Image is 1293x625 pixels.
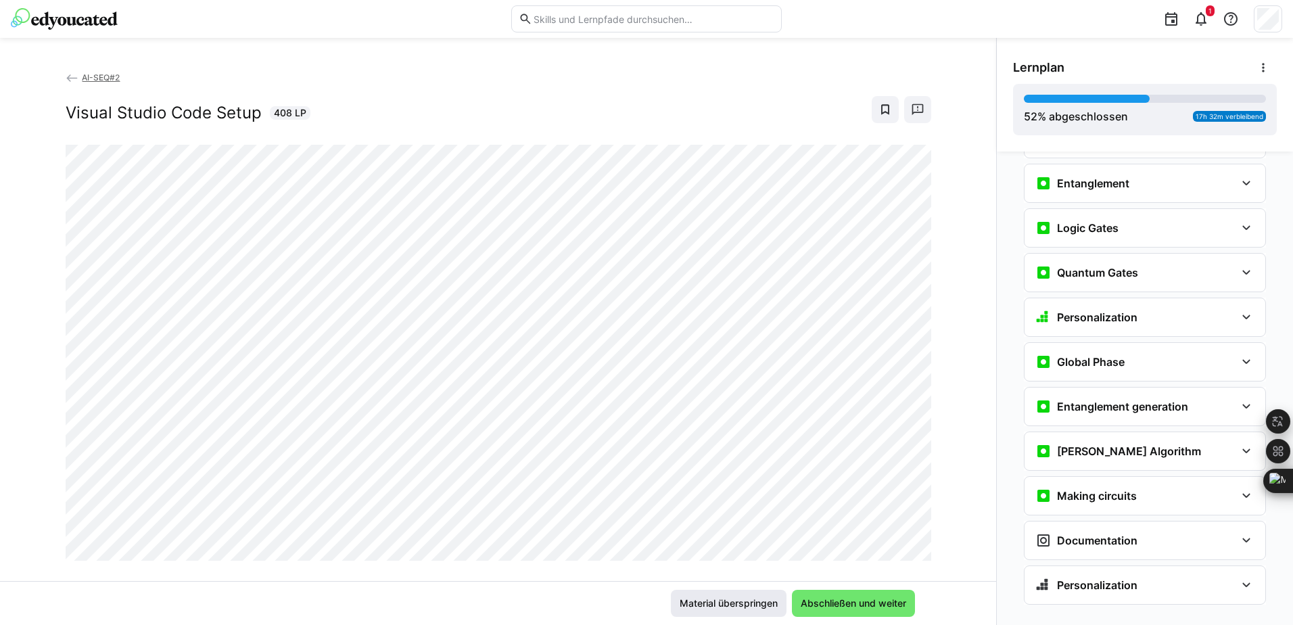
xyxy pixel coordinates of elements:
[1057,489,1137,503] h3: Making circuits
[82,72,120,83] span: AI-SEQ#2
[1024,108,1128,124] div: % abgeschlossen
[1057,221,1119,235] h3: Logic Gates
[799,597,908,610] span: Abschließen und weiter
[66,72,120,83] a: AI-SEQ#2
[671,590,786,617] button: Material überspringen
[1057,444,1201,458] h3: [PERSON_NAME] Algorithm
[532,13,774,25] input: Skills und Lernpfade durchsuchen…
[1057,266,1138,279] h3: Quantum Gates
[1196,112,1263,120] span: 17h 32m verbleibend
[1057,578,1137,592] h3: Personalization
[1057,534,1137,547] h3: Documentation
[66,103,262,123] h2: Visual Studio Code Setup
[1057,355,1125,369] h3: Global Phase
[678,597,780,610] span: Material überspringen
[1024,110,1037,123] span: 52
[1208,7,1212,15] span: 1
[1013,60,1064,75] span: Lernplan
[792,590,915,617] button: Abschließen und weiter
[1057,177,1129,190] h3: Entanglement
[274,106,306,120] span: 408 LP
[1057,400,1188,413] h3: Entanglement generation
[1057,310,1137,324] h3: Personalization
